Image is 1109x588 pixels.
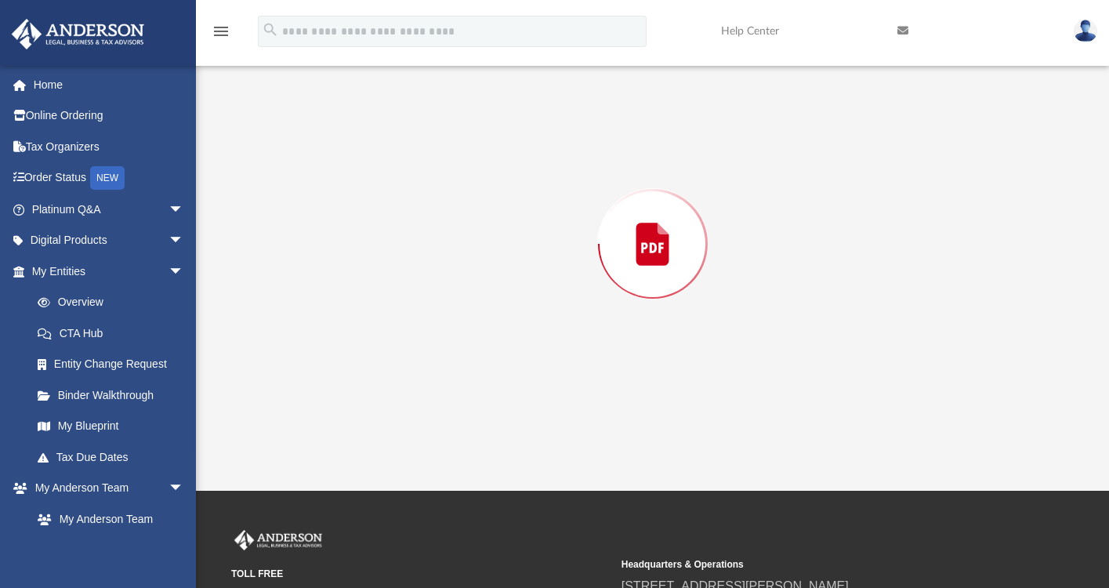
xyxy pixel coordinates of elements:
small: Headquarters & Operations [622,557,1001,572]
small: TOLL FREE [231,567,611,581]
a: Home [11,69,208,100]
a: My Blueprint [22,411,200,442]
a: My Entitiesarrow_drop_down [11,256,208,287]
a: Tax Due Dates [22,441,208,473]
a: Anderson System [22,535,200,566]
div: Preview [241,1,1064,447]
div: NEW [90,166,125,190]
a: Online Ordering [11,100,208,132]
a: Digital Productsarrow_drop_down [11,225,208,256]
span: arrow_drop_down [169,194,200,226]
a: Tax Organizers [11,131,208,162]
span: arrow_drop_down [169,256,200,288]
a: Overview [22,287,208,318]
i: menu [212,22,230,41]
img: Anderson Advisors Platinum Portal [7,19,149,49]
a: Order StatusNEW [11,162,208,194]
i: search [262,21,279,38]
img: User Pic [1074,20,1097,42]
a: Entity Change Request [22,349,208,380]
a: My Anderson Team [22,503,192,535]
a: My Anderson Teamarrow_drop_down [11,473,200,504]
a: Platinum Q&Aarrow_drop_down [11,194,208,225]
a: menu [212,30,230,41]
span: arrow_drop_down [169,473,200,505]
a: Binder Walkthrough [22,379,208,411]
img: Anderson Advisors Platinum Portal [231,530,325,550]
span: arrow_drop_down [169,225,200,257]
a: CTA Hub [22,318,208,349]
